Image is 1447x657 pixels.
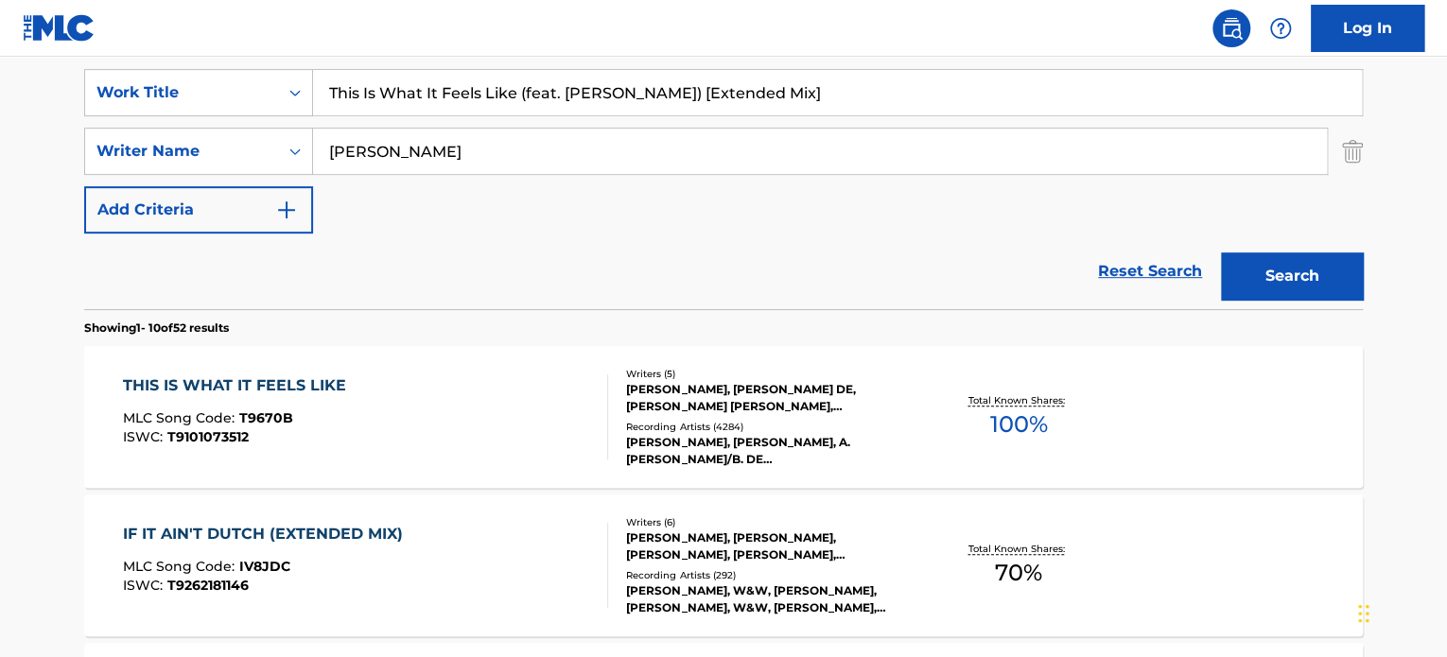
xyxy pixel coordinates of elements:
span: MLC Song Code : [123,409,239,426]
p: Showing 1 - 10 of 52 results [84,320,229,337]
span: 100 % [989,407,1047,441]
iframe: Chat Widget [1352,566,1447,657]
span: T9670B [239,409,293,426]
div: THIS IS WHAT IT FEELS LIKE [123,374,356,397]
span: IV8JDC [239,558,290,575]
div: Work Title [96,81,267,104]
img: MLC Logo [23,14,96,42]
span: MLC Song Code : [123,558,239,575]
div: Recording Artists ( 4284 ) [626,420,912,434]
div: [PERSON_NAME], [PERSON_NAME] DE, [PERSON_NAME] [PERSON_NAME], [PERSON_NAME] [PERSON_NAME], [PERSO... [626,381,912,415]
div: Writers ( 5 ) [626,367,912,381]
a: IF IT AIN'T DUTCH (EXTENDED MIX)MLC Song Code:IV8JDCISWC:T9262181146Writers (6)[PERSON_NAME], [PE... [84,494,1363,636]
a: Reset Search [1089,251,1212,292]
span: ISWC : [123,428,167,445]
a: Log In [1311,5,1424,52]
img: 9d2ae6d4665cec9f34b9.svg [275,199,298,221]
form: Search Form [84,69,1363,309]
span: T9262181146 [167,577,249,594]
button: Add Criteria [84,186,313,233]
span: T9101073512 [167,428,249,445]
img: help [1269,17,1292,40]
div: Writers ( 6 ) [626,515,912,529]
div: [PERSON_NAME], [PERSON_NAME], [PERSON_NAME], [PERSON_NAME], [PERSON_NAME] [626,529,912,563]
p: Total Known Shares: [968,393,1069,407]
div: Writer Name [96,140,267,163]
img: Delete Criterion [1342,128,1363,175]
button: Search [1221,252,1363,300]
a: THIS IS WHAT IT FEELS LIKEMLC Song Code:T9670BISWC:T9101073512Writers (5)[PERSON_NAME], [PERSON_N... [84,346,1363,488]
div: IF IT AIN'T DUTCH (EXTENDED MIX) [123,523,412,545]
div: Recording Artists ( 292 ) [626,568,912,582]
div: [PERSON_NAME], W&W, [PERSON_NAME], [PERSON_NAME], W&W, [PERSON_NAME], [PERSON_NAME], [PERSON_NAME... [626,582,912,616]
p: Total Known Shares: [968,542,1069,556]
img: search [1220,17,1243,40]
span: 70 % [995,556,1042,590]
div: Drag [1358,585,1369,642]
span: ISWC : [123,577,167,594]
div: [PERSON_NAME], [PERSON_NAME], A. [PERSON_NAME]/B. DE GOEIJ/[PERSON_NAME]/[PERSON_NAME]/[PERSON_NA... [626,434,912,468]
a: Public Search [1212,9,1250,47]
div: Help [1262,9,1299,47]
